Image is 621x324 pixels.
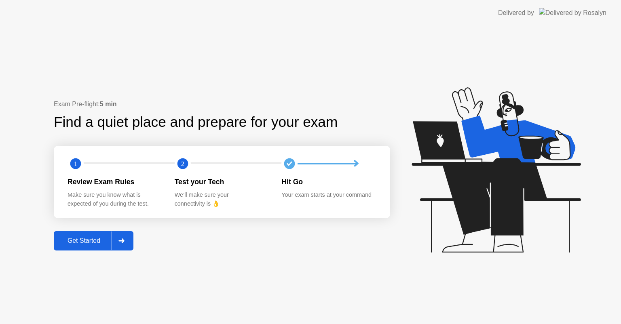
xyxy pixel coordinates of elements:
[175,191,269,208] div: We’ll make sure your connectivity is 👌
[68,177,162,187] div: Review Exam Rules
[181,160,184,168] text: 2
[74,160,77,168] text: 1
[539,8,606,17] img: Delivered by Rosalyn
[54,99,390,109] div: Exam Pre-flight:
[56,237,112,244] div: Get Started
[68,191,162,208] div: Make sure you know what is expected of you during the test.
[498,8,534,18] div: Delivered by
[100,101,117,107] b: 5 min
[54,231,133,250] button: Get Started
[281,191,376,200] div: Your exam starts at your command
[54,112,339,133] div: Find a quiet place and prepare for your exam
[175,177,269,187] div: Test your Tech
[281,177,376,187] div: Hit Go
